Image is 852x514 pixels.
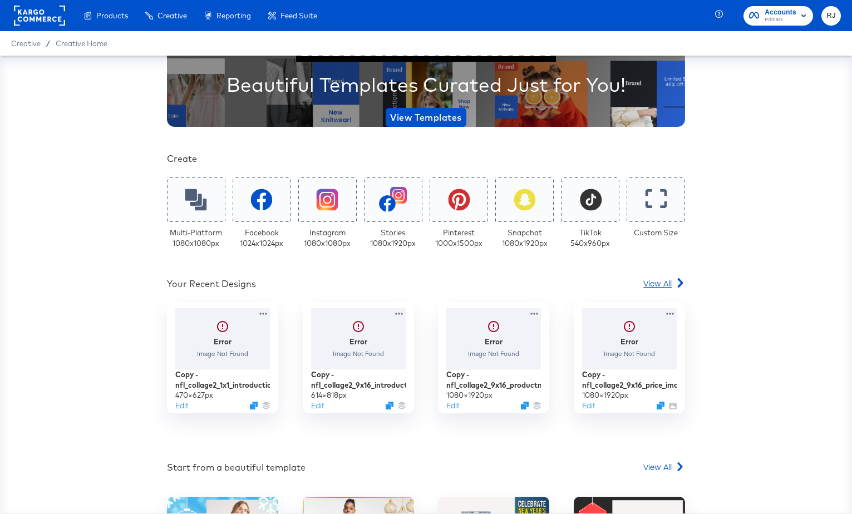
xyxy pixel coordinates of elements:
div: Facebook 1024 x 1024 px [240,228,283,248]
button: Edit [311,401,324,411]
div: 470 × 627 px [175,390,213,401]
div: Pinterest 1000 x 1500 px [435,228,482,248]
span: / [41,39,56,48]
div: TikTok 540 x 960 px [570,228,610,248]
div: Snapchat 1080 x 1920 px [502,228,548,248]
button: Edit [582,401,595,411]
div: Copy - nfl_collage2_9x16_introduction_image_1 [311,369,406,390]
button: Edit [446,401,459,411]
button: View Templates [386,108,466,127]
button: Edit [175,401,188,411]
svg: Duplicate [521,402,529,409]
svg: Duplicate [386,402,393,409]
span: Creative [11,39,41,48]
div: Multi-Platform 1080 x 1080 px [170,228,222,248]
a: View All [643,278,685,294]
div: Custom Size [634,228,678,238]
div: ErrorImage Not FoundCopy - nfl_collage2_1x1_introduction_image_1470×627pxEditDuplicate [167,302,278,413]
button: AccountsPrimark [743,6,813,26]
div: Copy - nfl_collage2_9x16_productname_image [446,369,541,390]
div: Copy - nfl_collage2_1x1_introduction_image_1 [175,369,270,390]
span: Products [96,11,128,20]
a: View All [643,461,685,477]
span: View Templates [390,110,461,125]
button: RJ [821,6,841,26]
a: Creative Home [56,39,107,48]
div: Instagram 1080 x 1080 px [304,228,351,248]
div: ErrorImage Not FoundCopy - nfl_collage2_9x16_productname_image1080×1920pxEditDuplicate [438,302,549,413]
div: ErrorImage Not FoundCopy - nfl_collage2_9x16_price_image1080×1920pxEditDuplicate [574,302,685,413]
div: Start from a beautiful template [167,461,306,474]
span: Primark [765,16,796,24]
div: Your Recent Designs [167,278,256,290]
div: Create [167,152,685,165]
span: Reporting [216,11,251,20]
div: ErrorImage Not FoundCopy - nfl_collage2_9x16_introduction_image_1614×818pxEditDuplicate [303,302,414,413]
div: Stories 1080 x 1920 px [370,228,416,248]
span: View All [643,461,672,472]
span: RJ [826,9,836,22]
div: 614 × 818 px [311,390,347,401]
svg: Duplicate [657,402,664,409]
div: 1080 × 1920 px [582,390,628,401]
div: Beautiful Templates Curated Just for You! [226,71,626,98]
svg: Duplicate [250,402,258,409]
span: Feed Suite [280,11,317,20]
div: 1080 × 1920 px [446,390,493,401]
span: Accounts [765,7,796,18]
span: View All [643,278,672,289]
div: Copy - nfl_collage2_9x16_price_image [582,369,677,390]
span: Creative [157,11,187,20]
